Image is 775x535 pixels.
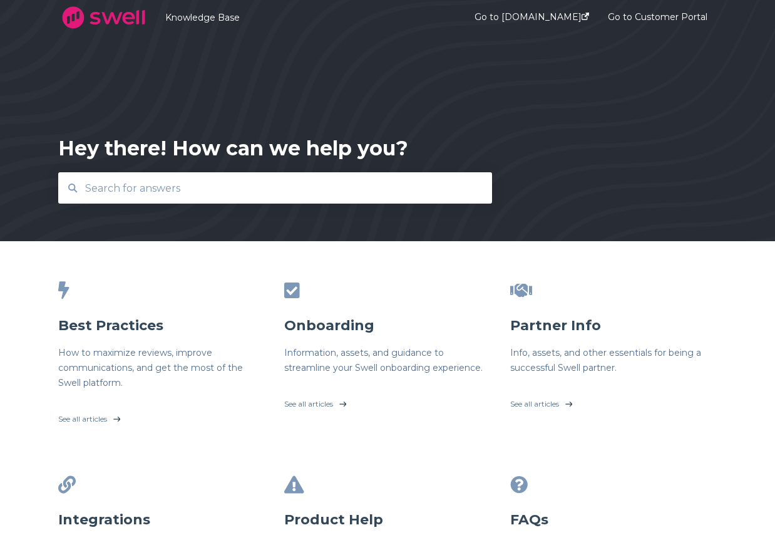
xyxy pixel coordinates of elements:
img: company logo [58,2,149,33]
span:  [58,476,76,494]
h3: FAQs [510,511,717,529]
a: See all articles [58,400,265,432]
h3: Integrations [58,511,265,529]
h6: Information, assets, and guidance to streamline your Swell onboarding experience. [284,345,491,375]
span:  [510,282,532,299]
span:  [510,476,528,494]
a: See all articles [510,385,717,417]
input: Search for answers [78,175,473,202]
h3: Product Help [284,511,491,529]
span:  [284,476,304,494]
h3: Onboarding [284,316,491,335]
a: Knowledge Base [165,12,437,23]
h3: Partner Info [510,316,717,335]
span:  [58,282,69,299]
div: Hey there! How can we help you? [58,135,408,162]
span:  [284,282,300,299]
a: See all articles [284,385,491,417]
h6: How to maximize reviews, improve communications, and get the most of the Swell platform. [58,345,265,390]
h6: Info, assets, and other essentials for being a successful Swell partner. [510,345,717,375]
h3: Best Practices [58,316,265,335]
